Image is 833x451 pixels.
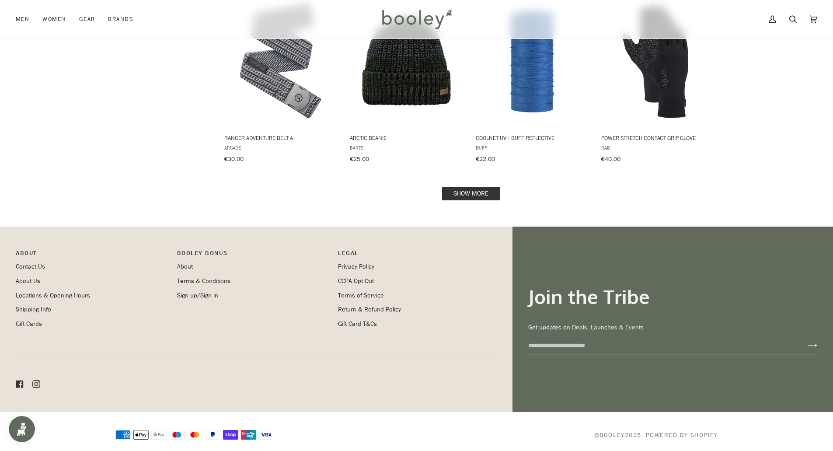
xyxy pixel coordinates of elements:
[476,155,495,163] span: €22.00
[349,4,464,120] img: Barts Arctic Beanie Army - Booley Galway
[378,7,455,32] img: Booley
[601,155,620,163] span: €40.00
[528,323,817,332] p: Get updates on Deals, Launches & Events
[177,262,193,271] a: About
[350,144,463,151] span: Barts
[16,305,51,314] a: Shipping Info
[338,320,377,328] a: Gift Card T&Cs
[224,144,338,151] span: Arcade
[338,291,384,300] a: Terms of Service
[224,134,338,142] span: Ranger Adventure Belt A
[338,305,401,314] a: Return & Refund Policy
[16,15,29,24] span: Men
[794,339,817,353] button: Join
[16,291,90,300] a: Locations & Opening Hours
[600,4,716,120] img: Rab Power Stretch Contact Grip Glove Black - Booley Galway
[594,430,641,440] span: © 2025
[338,277,374,285] a: CCPA Opt Out
[42,15,66,24] span: Women
[224,189,718,198] div: Pagination
[599,431,624,439] a: Booley
[528,285,817,309] h3: Join the Tribe
[177,291,218,300] a: Sign up/Sign in
[108,15,133,24] span: Brands
[223,4,339,120] img: Ranger Belt Black / Grey - booley Galway
[338,262,374,271] a: Privacy Policy
[177,277,230,285] a: Terms & Conditions
[528,338,794,354] input: your-email@example.com
[16,262,45,271] a: Contact Us
[338,248,491,262] p: Pipeline_Footer Sub
[476,144,589,151] span: Buff
[79,15,95,24] span: Gear
[16,248,168,262] p: Pipeline_Footer Main
[9,416,35,442] iframe: Button to open loyalty program pop-up
[442,187,500,200] a: Show more
[601,144,714,151] span: Rab
[350,134,463,142] span: Arctic Beanie
[646,431,718,439] a: Powered by Shopify
[16,277,40,285] a: About Us
[16,320,42,328] a: Gift Cards
[350,155,369,163] span: €25.00
[224,155,244,163] span: €30.00
[474,4,590,120] img: Coolnet UV+ Reflective R-Azure Blue Heather - Booley Galway
[177,248,330,262] p: Booley Bonus
[476,134,589,142] span: CoolNet UV+ Buff Reflective
[601,134,714,142] span: Power Stretch Contact Grip Glove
